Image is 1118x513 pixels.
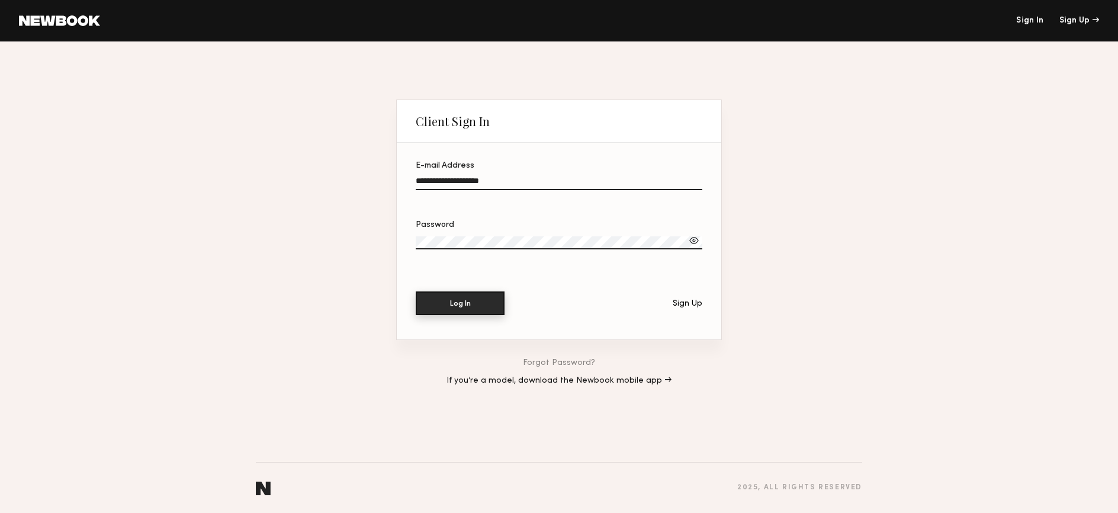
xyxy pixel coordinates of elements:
div: Sign Up [673,300,702,308]
div: 2025 , all rights reserved [737,484,862,492]
input: Password [416,236,702,249]
div: Client Sign In [416,114,490,129]
div: Password [416,221,702,229]
div: Sign Up [1059,17,1099,25]
a: Forgot Password? [523,359,595,367]
a: Sign In [1016,17,1043,25]
button: Log In [416,291,505,315]
input: E-mail Address [416,177,702,190]
a: If you’re a model, download the Newbook mobile app → [446,377,672,385]
div: E-mail Address [416,162,702,170]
